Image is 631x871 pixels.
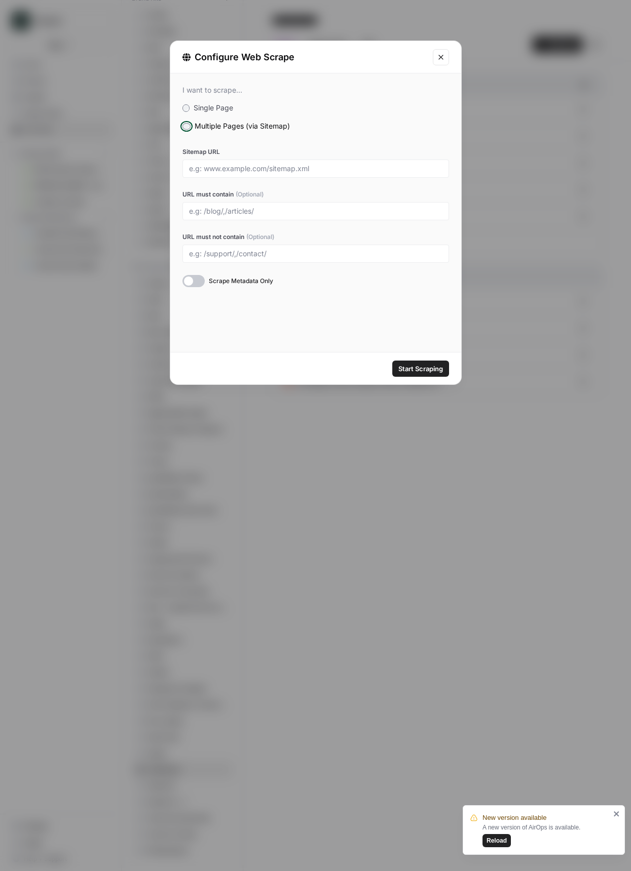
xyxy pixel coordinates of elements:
[194,103,233,112] span: Single Page
[182,190,449,199] label: URL must contain
[189,164,442,173] input: e.g: www.example.com/sitemap.xml
[182,86,449,95] div: I want to scrape...
[182,232,449,242] label: URL must not contain
[487,836,507,845] span: Reload
[195,122,290,130] span: Multiple Pages (via Sitemap)
[398,364,443,374] span: Start Scraping
[392,361,449,377] button: Start Scraping
[182,147,449,156] label: Sitemap URL
[182,50,427,64] div: Configure Web Scrape
[246,232,274,242] span: (Optional)
[189,249,442,258] input: e.g: /support/,/contact/
[209,276,273,286] span: Scrape Metadata Only
[482,823,610,847] div: A new version of AirOps is available.
[236,190,264,199] span: (Optional)
[613,810,620,818] button: close
[182,104,190,112] input: Single Page
[182,123,191,130] input: Multiple Pages (via Sitemap)
[189,207,442,216] input: e.g: /blog/,/articles/
[433,49,449,65] button: Close modal
[482,813,546,823] span: New version available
